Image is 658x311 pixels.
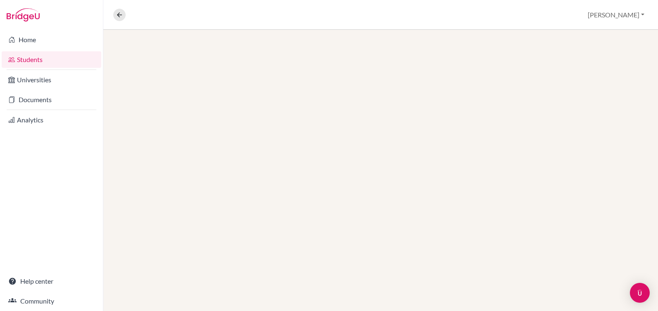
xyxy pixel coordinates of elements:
[7,8,40,22] img: Bridge-U
[2,91,101,108] a: Documents
[584,7,648,23] button: [PERSON_NAME]
[2,31,101,48] a: Home
[630,283,650,303] div: Open Intercom Messenger
[2,112,101,128] a: Analytics
[2,293,101,309] a: Community
[2,273,101,289] a: Help center
[2,51,101,68] a: Students
[2,72,101,88] a: Universities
